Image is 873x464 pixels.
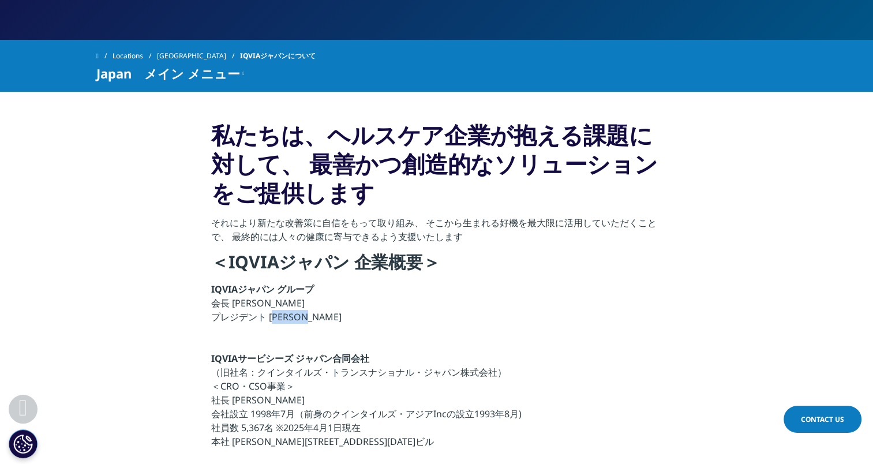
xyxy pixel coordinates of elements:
[211,351,662,455] p: （旧社名：クインタイルズ・トランスナショナル・ジャパン株式会社） ＜CRO・CSO事業＞ 社長 [PERSON_NAME] 会社設立 1998年7月（前身のクインタイルズ・アジアIncの設立19...
[211,282,662,331] p: 会長 [PERSON_NAME] プレジデント [PERSON_NAME]
[211,352,369,365] strong: IQVIAサービシーズ ジャパン合同会社
[211,250,662,282] h4: ＜IQVIAジャパン 企業概要＞
[96,66,240,80] span: Japan メイン メニュー
[157,46,240,66] a: [GEOGRAPHIC_DATA]
[240,46,316,66] span: IQVIAジャパンについて
[784,406,861,433] a: Contact Us
[113,46,157,66] a: Locations
[211,121,662,216] h3: 私たちは、ヘルスケア企業が抱える課題に対して、 最善かつ創造的なソリューションをご提供します
[801,414,844,424] span: Contact Us
[9,429,38,458] button: Cookie 設定
[211,216,662,250] p: それにより新たな改善策に自信をもって取り組み、 そこから生まれる好機を最大限に活用していただくことで、 最終的には人々の健康に寄与できるよう支援いたします
[211,283,314,295] strong: IQVIAジャパン グループ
